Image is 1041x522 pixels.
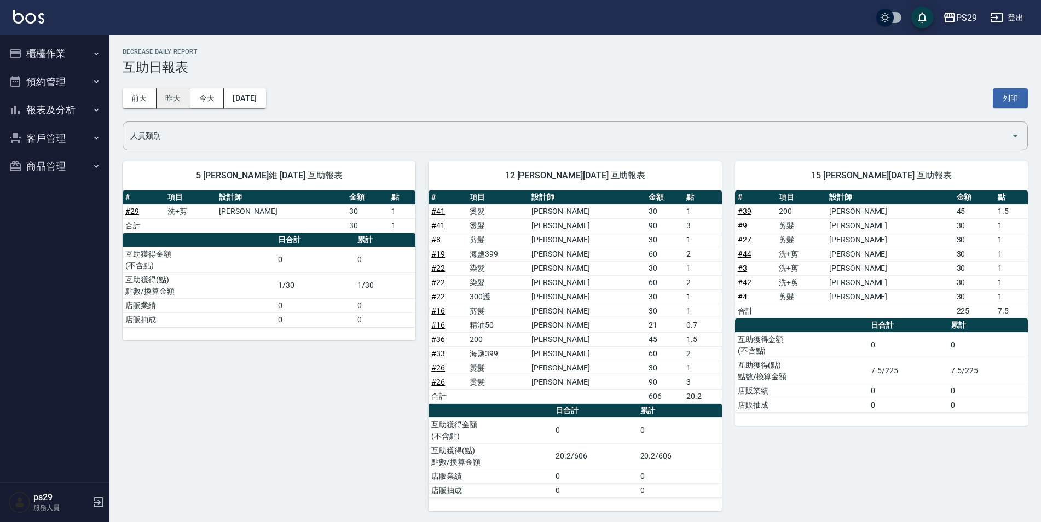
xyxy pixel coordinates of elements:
[738,264,747,272] a: #3
[355,272,415,298] td: 1/30
[429,389,467,403] td: 合計
[646,233,684,247] td: 30
[467,218,529,233] td: 燙髮
[646,275,684,289] td: 60
[738,278,751,287] a: #42
[954,261,996,275] td: 30
[868,398,948,412] td: 0
[467,247,529,261] td: 海鹽399
[467,318,529,332] td: 精油50
[995,304,1028,318] td: 7.5
[948,318,1028,333] th: 累計
[355,247,415,272] td: 0
[429,483,553,497] td: 店販抽成
[684,361,721,375] td: 1
[389,204,415,218] td: 1
[275,247,355,272] td: 0
[995,204,1028,218] td: 1.5
[646,332,684,346] td: 45
[275,312,355,327] td: 0
[826,218,954,233] td: [PERSON_NAME]
[826,233,954,247] td: [PERSON_NAME]
[684,375,721,389] td: 3
[684,389,721,403] td: 20.2
[684,247,721,261] td: 2
[553,469,637,483] td: 0
[529,261,646,275] td: [PERSON_NAME]
[33,503,89,513] p: 服務人員
[735,304,777,318] td: 合計
[123,233,415,327] table: a dense table
[684,318,721,332] td: 0.7
[431,292,445,301] a: #22
[826,289,954,304] td: [PERSON_NAME]
[529,233,646,247] td: [PERSON_NAME]
[954,233,996,247] td: 30
[911,7,933,28] button: save
[948,398,1028,412] td: 0
[431,278,445,287] a: #22
[467,233,529,247] td: 剪髮
[346,204,389,218] td: 30
[684,332,721,346] td: 1.5
[684,218,721,233] td: 3
[355,312,415,327] td: 0
[429,469,553,483] td: 店販業績
[123,312,275,327] td: 店販抽成
[826,204,954,218] td: [PERSON_NAME]
[646,375,684,389] td: 90
[467,261,529,275] td: 染髮
[748,170,1015,181] span: 15 [PERSON_NAME][DATE] 互助報表
[735,332,869,358] td: 互助獲得金額 (不含點)
[735,318,1028,413] table: a dense table
[275,272,355,298] td: 1/30
[4,39,105,68] button: 櫃檯作業
[275,233,355,247] th: 日合計
[431,378,445,386] a: #26
[431,235,441,244] a: #8
[216,190,346,205] th: 設計師
[684,233,721,247] td: 1
[429,190,721,404] table: a dense table
[123,190,415,233] table: a dense table
[355,298,415,312] td: 0
[954,204,996,218] td: 45
[467,204,529,218] td: 燙髮
[4,152,105,181] button: 商品管理
[123,190,165,205] th: #
[684,275,721,289] td: 2
[646,304,684,318] td: 30
[529,204,646,218] td: [PERSON_NAME]
[826,247,954,261] td: [PERSON_NAME]
[123,60,1028,75] h3: 互助日報表
[738,235,751,244] a: #27
[954,218,996,233] td: 30
[1007,127,1024,144] button: Open
[646,289,684,304] td: 30
[467,190,529,205] th: 項目
[826,190,954,205] th: 設計師
[529,318,646,332] td: [PERSON_NAME]
[136,170,402,181] span: 5 [PERSON_NAME]維 [DATE] 互助報表
[553,417,637,443] td: 0
[431,363,445,372] a: #26
[939,7,981,29] button: PS29
[553,404,637,418] th: 日合計
[165,190,216,205] th: 項目
[429,443,553,469] td: 互助獲得(點) 點數/換算金額
[529,275,646,289] td: [PERSON_NAME]
[529,332,646,346] td: [PERSON_NAME]
[389,190,415,205] th: 點
[529,346,646,361] td: [PERSON_NAME]
[165,204,216,218] td: 洗+剪
[157,88,190,108] button: 昨天
[190,88,224,108] button: 今天
[995,289,1028,304] td: 1
[735,384,869,398] td: 店販業績
[954,247,996,261] td: 30
[868,332,948,358] td: 0
[529,375,646,389] td: [PERSON_NAME]
[826,261,954,275] td: [PERSON_NAME]
[431,321,445,329] a: #16
[684,204,721,218] td: 1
